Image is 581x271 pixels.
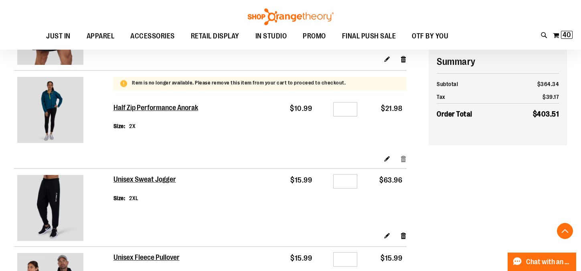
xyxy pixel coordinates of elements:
span: $39.17 [543,94,559,100]
span: $10.99 [290,104,312,112]
span: $364.34 [537,81,559,87]
a: FINAL PUSH SALE [334,27,404,46]
a: Remove item [400,231,407,239]
span: FINAL PUSH SALE [342,27,396,45]
a: ACCESSORIES [122,27,183,46]
strong: Order Total [437,108,472,120]
dt: Size [113,194,126,202]
span: JUST IN [46,27,71,45]
a: OTF BY YOU [404,27,456,46]
a: RETAIL DISPLAY [183,27,247,46]
span: $15.99 [290,176,312,184]
img: Unisex Sweat Jogger [17,175,83,241]
span: Chat with an Expert [526,258,571,266]
a: Unisex Fleece Pullover [113,253,180,262]
span: $21.98 [381,104,402,112]
a: JUST IN [38,27,79,46]
span: $63.96 [379,176,402,184]
a: Unisex Sweat Jogger [17,175,110,243]
th: Subtotal [437,78,509,90]
a: APPAREL [79,27,123,46]
img: Half Zip Performance Anorak [17,77,83,143]
span: PROMO [303,27,326,45]
button: Back To Top [557,223,573,239]
span: APPAREL [87,27,115,45]
a: Unisex Sweat Jogger [113,175,177,184]
span: ACCESSORIES [130,27,175,45]
a: Half Zip Performance Anorak [17,77,110,145]
span: $15.99 [381,254,402,262]
th: Tax [437,90,509,104]
a: Remove item [400,55,407,63]
dt: Size [113,122,126,130]
h2: Summary [437,55,559,68]
p: Item is no longer available. Please remove this item from your cart to proceed to checkout. [132,79,346,87]
dd: 2XL [129,194,139,202]
dd: 2X [129,122,136,130]
span: OTF BY YOU [412,27,448,45]
span: $403.51 [533,110,559,118]
a: PROMO [295,27,334,46]
a: Remove item [400,154,407,163]
img: Shop Orangetheory [247,8,335,25]
span: IN STUDIO [255,27,287,45]
span: RETAIL DISPLAY [191,27,239,45]
span: $15.99 [290,254,312,262]
a: Half Zip Performance Anorak [113,104,199,112]
span: 40 [563,31,571,39]
button: Chat with an Expert [508,253,577,271]
a: IN STUDIO [247,27,295,46]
